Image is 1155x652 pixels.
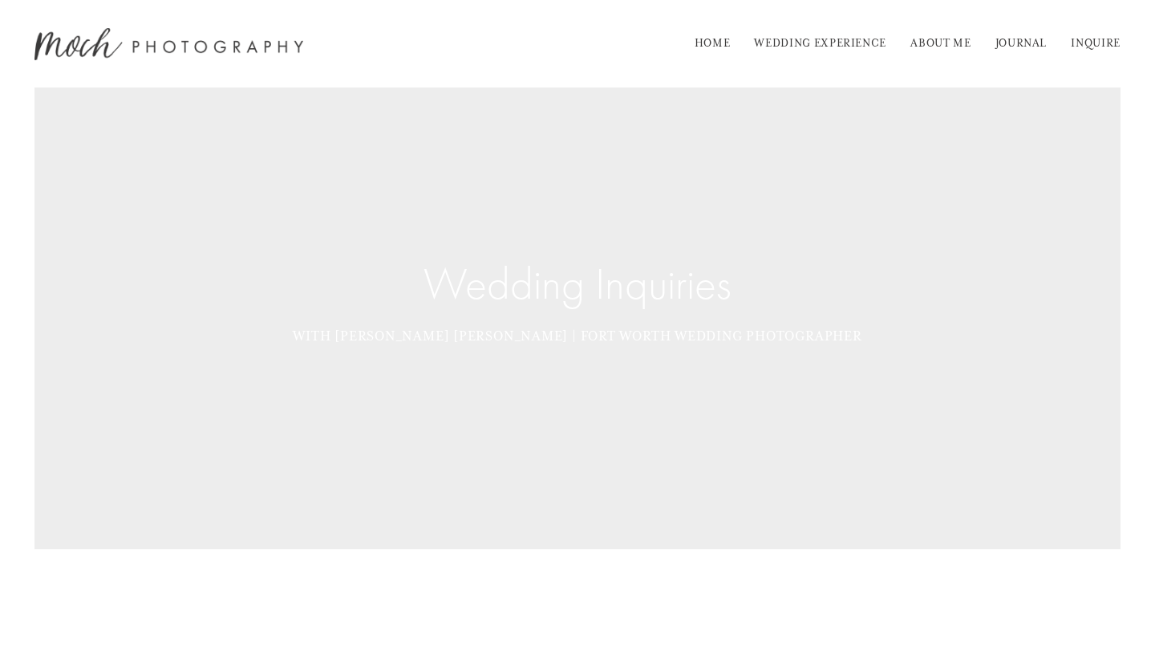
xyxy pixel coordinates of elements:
[423,259,731,310] span: Wedding Inquiries
[1071,31,1120,57] a: INQUIRE
[754,31,886,57] a: WEDDING EXPERIENCE
[34,28,303,60] img: Moch Snyder Photography | Destination Wedding &amp; Lifestyle Film Photographer
[695,31,731,57] a: HOME
[995,31,1047,57] a: JOURNAL
[293,328,861,344] span: WITH [PERSON_NAME] [PERSON_NAME] | FORT WORTH WEDDING PHOTOGRAPHER
[910,31,971,57] a: ABOUT ME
